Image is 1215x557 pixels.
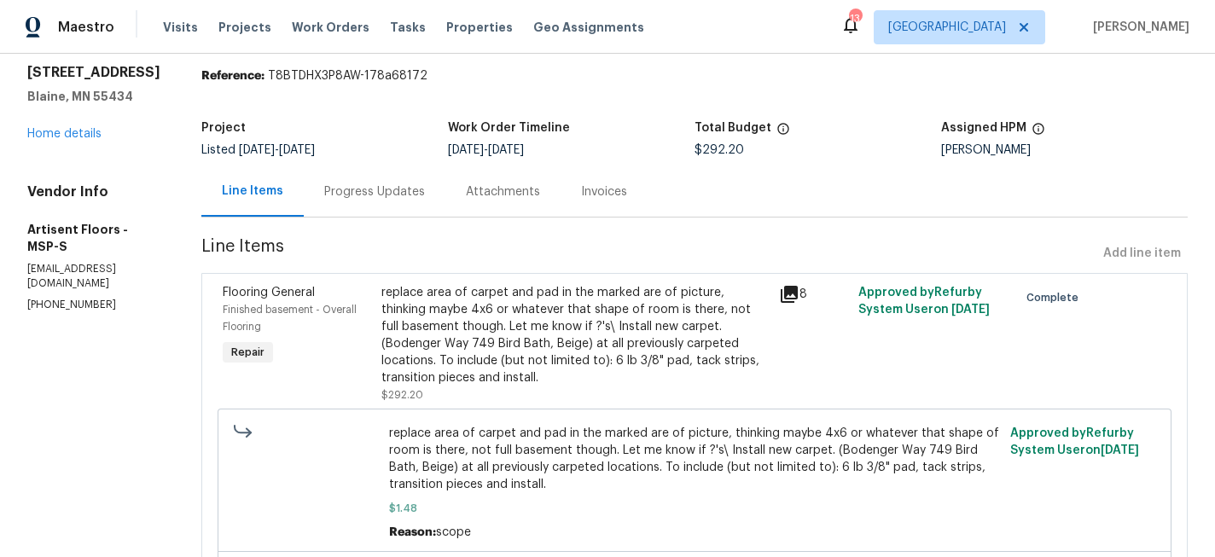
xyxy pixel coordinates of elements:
[381,390,423,400] span: $292.20
[779,284,848,305] div: 8
[223,305,357,332] span: Finished basement - Overall Flooring
[163,19,198,36] span: Visits
[27,221,160,255] h5: Artisent Floors - MSP-S
[448,144,524,156] span: -
[201,70,265,82] b: Reference:
[58,19,114,36] span: Maestro
[466,183,540,200] div: Attachments
[381,284,769,386] div: replace area of carpet and pad in the marked are of picture, thinking maybe 4x6 or whatever that ...
[201,144,315,156] span: Listed
[279,144,315,156] span: [DATE]
[389,526,436,538] span: Reason:
[941,144,1188,156] div: [PERSON_NAME]
[239,144,275,156] span: [DATE]
[695,122,771,134] h5: Total Budget
[27,128,102,140] a: Home details
[389,500,1000,517] span: $1.48
[1101,444,1139,456] span: [DATE]
[292,19,369,36] span: Work Orders
[448,122,570,134] h5: Work Order Timeline
[239,144,315,156] span: -
[222,183,283,200] div: Line Items
[201,67,1188,84] div: T8BTDHX3P8AW-178a68172
[201,238,1096,270] span: Line Items
[533,19,644,36] span: Geo Assignments
[223,287,315,299] span: Flooring General
[1010,427,1139,456] span: Approved by Refurby System User on
[390,21,426,33] span: Tasks
[389,425,1000,493] span: replace area of carpet and pad in the marked are of picture, thinking maybe 4x6 or whatever that ...
[488,144,524,156] span: [DATE]
[448,144,484,156] span: [DATE]
[201,122,246,134] h5: Project
[849,10,861,27] div: 13
[888,19,1006,36] span: [GEOGRAPHIC_DATA]
[224,344,271,361] span: Repair
[27,64,160,81] h2: [STREET_ADDRESS]
[436,526,471,538] span: scope
[776,122,790,144] span: The total cost of line items that have been proposed by Opendoor. This sum includes line items th...
[1032,122,1045,144] span: The hpm assigned to this work order.
[27,88,160,105] h5: Blaine, MN 55434
[218,19,271,36] span: Projects
[941,122,1026,134] h5: Assigned HPM
[581,183,627,200] div: Invoices
[695,144,744,156] span: $292.20
[27,298,160,312] p: [PHONE_NUMBER]
[1026,289,1085,306] span: Complete
[1086,19,1189,36] span: [PERSON_NAME]
[324,183,425,200] div: Progress Updates
[446,19,513,36] span: Properties
[27,262,160,291] p: [EMAIL_ADDRESS][DOMAIN_NAME]
[858,287,990,316] span: Approved by Refurby System User on
[951,304,990,316] span: [DATE]
[27,183,160,200] h4: Vendor Info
